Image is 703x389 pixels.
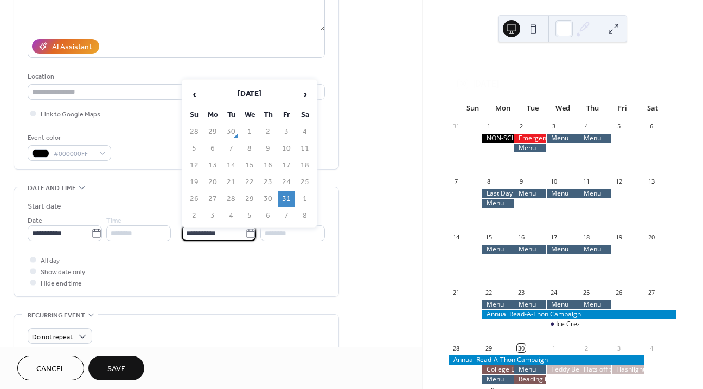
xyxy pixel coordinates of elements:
[222,107,240,123] th: Tu
[296,141,314,157] td: 11
[482,365,514,374] div: College Day!
[579,245,611,254] div: Menu
[578,98,608,119] div: Thu
[204,124,221,140] td: 29
[241,191,258,207] td: 29
[514,365,546,374] div: Menu
[296,208,314,224] td: 8
[549,289,558,297] div: 24
[259,208,277,224] td: 6
[278,158,295,173] td: 17
[186,174,203,190] td: 19
[259,107,277,123] th: Th
[222,174,240,190] td: 21
[204,174,221,190] td: 20
[186,141,203,157] td: 5
[514,300,546,309] div: Menu
[186,191,203,207] td: 26
[615,289,623,297] div: 26
[482,189,514,198] div: Last Day to Place Scholastic Book Orders
[482,375,514,384] div: Menu
[517,344,525,352] div: 30
[296,158,314,173] td: 18
[514,189,546,198] div: Menu
[549,122,558,131] div: 3
[482,310,676,319] div: Annual Read-A-Thon Campaign
[647,233,655,241] div: 20
[107,364,125,375] span: Save
[514,245,546,254] div: Menu
[615,178,623,186] div: 12
[186,83,202,105] span: ‹
[41,267,85,278] span: Show date only
[546,245,579,254] div: Menu
[28,132,109,144] div: Event color
[517,122,525,131] div: 2
[647,122,655,131] div: 6
[28,201,61,212] div: Start date
[517,178,525,186] div: 9
[582,344,590,352] div: 2
[278,124,295,140] td: 3
[241,158,258,173] td: 15
[579,300,611,309] div: Menu
[549,344,558,352] div: 1
[222,124,240,140] td: 30
[32,39,99,54] button: AI Assistant
[28,183,76,194] span: Date and time
[241,174,258,190] td: 22
[582,122,590,131] div: 4
[608,98,637,119] div: Fri
[549,233,558,241] div: 17
[549,178,558,186] div: 10
[54,148,94,160] span: #000000FF
[458,98,488,119] div: Sun
[41,255,60,267] span: All day
[186,158,203,173] td: 12
[556,320,604,329] div: Ice Cream Party
[485,122,493,131] div: 1
[482,245,514,254] div: Menu
[17,356,84,380] button: Cancel
[88,356,144,380] button: Save
[546,365,579,374] div: Teddy Bear Share!
[582,178,590,186] div: 11
[106,215,122,226] span: Time
[647,178,655,186] div: 13
[647,344,655,352] div: 4
[241,124,258,140] td: 1
[615,344,623,352] div: 3
[615,233,623,241] div: 19
[485,178,493,186] div: 8
[297,83,313,105] span: ›
[449,58,676,71] div: [DATE]
[28,71,323,82] div: Location
[452,233,461,241] div: 14
[482,300,514,309] div: Menu
[222,141,240,157] td: 7
[296,191,314,207] td: 1
[278,191,295,207] td: 31
[241,107,258,123] th: We
[41,278,82,289] span: Hide end time
[278,107,295,123] th: Fr
[485,233,493,241] div: 15
[204,141,221,157] td: 6
[204,191,221,207] td: 27
[514,375,546,384] div: Reading in my Jammies!
[546,134,579,143] div: Menu
[259,174,277,190] td: 23
[514,134,546,143] div: Emergency Food Kits are Due Today!
[546,189,579,198] div: Menu
[204,208,221,224] td: 3
[186,208,203,224] td: 2
[546,320,579,329] div: Ice Cream Party
[482,134,514,143] div: NON-SCHOOL DAY
[452,178,461,186] div: 7
[517,289,525,297] div: 23
[278,208,295,224] td: 7
[296,174,314,190] td: 25
[222,208,240,224] td: 4
[241,141,258,157] td: 8
[485,289,493,297] div: 22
